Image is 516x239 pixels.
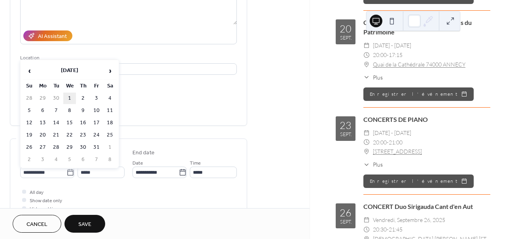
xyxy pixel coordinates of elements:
[104,117,116,129] td: 18
[132,149,155,157] div: End date
[373,60,465,69] a: Quai de la Cathédrale 74000 ANNECY
[363,18,490,37] div: CONTE ET POESIE sur les Journées du Patrimoine
[363,128,370,138] div: ​
[23,129,36,141] td: 19
[387,50,389,60] span: -
[78,220,91,229] span: Save
[363,147,370,156] div: ​
[26,220,47,229] span: Cancel
[104,105,116,116] td: 11
[340,208,352,218] div: 26
[389,50,403,60] span: 17:15
[36,154,49,165] td: 3
[373,147,422,156] a: [STREET_ADDRESS]
[36,105,49,116] td: 6
[23,93,36,104] td: 28
[363,160,383,169] button: ​Plus
[363,50,370,60] div: ​
[373,225,387,234] span: 20:30
[64,215,105,233] button: Save
[363,160,370,169] div: ​
[23,154,36,165] td: 2
[63,93,76,104] td: 1
[373,128,411,138] span: [DATE] - [DATE]
[38,32,67,41] div: AI Assistant
[63,117,76,129] td: 15
[23,30,72,41] button: AI Assistant
[77,93,89,104] td: 2
[50,93,62,104] td: 30
[50,129,62,141] td: 21
[50,142,62,153] td: 28
[90,105,103,116] td: 10
[23,117,36,129] td: 12
[50,105,62,116] td: 7
[63,105,76,116] td: 8
[36,93,49,104] td: 29
[104,154,116,165] td: 8
[387,138,389,147] span: -
[104,142,116,153] td: 1
[363,73,370,82] div: ​
[373,138,387,147] span: 20:00
[23,63,35,79] span: ‹
[389,138,403,147] span: 21:00
[363,175,474,188] button: Enregistrer l'événement
[50,80,62,92] th: Tu
[104,93,116,104] td: 4
[77,117,89,129] td: 16
[30,188,43,197] span: All day
[90,142,103,153] td: 31
[23,142,36,153] td: 26
[30,205,60,213] span: Hide end time
[190,159,201,167] span: Time
[363,41,370,50] div: ​
[50,117,62,129] td: 14
[387,225,389,234] span: -
[340,219,352,224] div: sept.
[373,73,383,82] span: Plus
[63,154,76,165] td: 5
[36,129,49,141] td: 20
[373,160,383,169] span: Plus
[340,35,352,40] div: sept.
[30,197,62,205] span: Show date only
[90,80,103,92] th: Fr
[363,73,383,82] button: ​Plus
[23,80,36,92] th: Su
[63,142,76,153] td: 29
[363,202,490,211] div: CONCERT Duo Sirigauda Cant d'en Aut
[90,129,103,141] td: 24
[23,105,36,116] td: 5
[36,63,103,80] th: [DATE]
[77,142,89,153] td: 30
[36,142,49,153] td: 27
[340,24,352,34] div: 20
[363,138,370,147] div: ​
[104,63,116,79] span: ›
[373,215,445,225] span: vendredi, septembre 26, 2025
[77,129,89,141] td: 23
[363,87,474,101] button: Enregistrer l'événement
[373,41,411,50] span: [DATE] - [DATE]
[90,93,103,104] td: 3
[340,120,352,130] div: 23
[77,80,89,92] th: Th
[104,80,116,92] th: Sa
[363,215,370,225] div: ​
[90,117,103,129] td: 17
[13,215,61,233] button: Cancel
[63,129,76,141] td: 22
[50,154,62,165] td: 4
[132,159,143,167] span: Date
[363,60,370,69] div: ​
[90,154,103,165] td: 7
[20,54,235,62] div: Location
[36,80,49,92] th: Mo
[77,154,89,165] td: 6
[63,80,76,92] th: We
[389,225,403,234] span: 21:45
[340,132,352,137] div: sept.
[373,50,387,60] span: 20:00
